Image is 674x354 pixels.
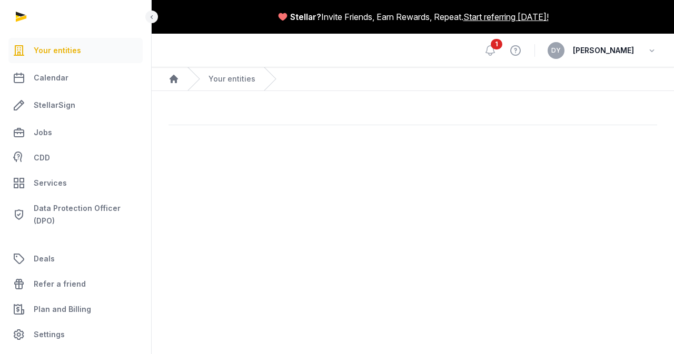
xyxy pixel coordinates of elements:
[8,198,143,231] a: Data Protection Officer (DPO)
[34,328,65,341] span: Settings
[34,44,81,57] span: Your entities
[8,297,143,322] a: Plan and Billing
[34,177,67,189] span: Services
[8,271,143,297] a: Refer a friend
[34,72,68,84] span: Calendar
[34,126,52,139] span: Jobs
[8,246,143,271] a: Deals
[34,151,50,164] span: CDD
[34,303,91,316] span: Plan and Billing
[152,67,674,91] nav: Breadcrumb
[551,47,561,54] span: DY
[8,38,143,63] a: Your entities
[34,278,86,290] span: Refer a friend
[8,120,143,145] a: Jobs
[8,322,143,347] a: Settings
[573,44,634,57] span: [PERSON_NAME]
[548,42,564,59] button: DY
[290,11,321,23] span: Stellar?
[8,147,143,168] a: CDD
[34,202,138,227] span: Data Protection Officer (DPO)
[491,39,502,49] span: 1
[8,170,143,196] a: Services
[34,99,75,112] span: StellarSign
[8,93,143,118] a: StellarSign
[34,252,55,265] span: Deals
[8,65,143,90] a: Calendar
[463,11,549,23] a: Start referring [DATE]!
[209,74,255,84] a: Your entities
